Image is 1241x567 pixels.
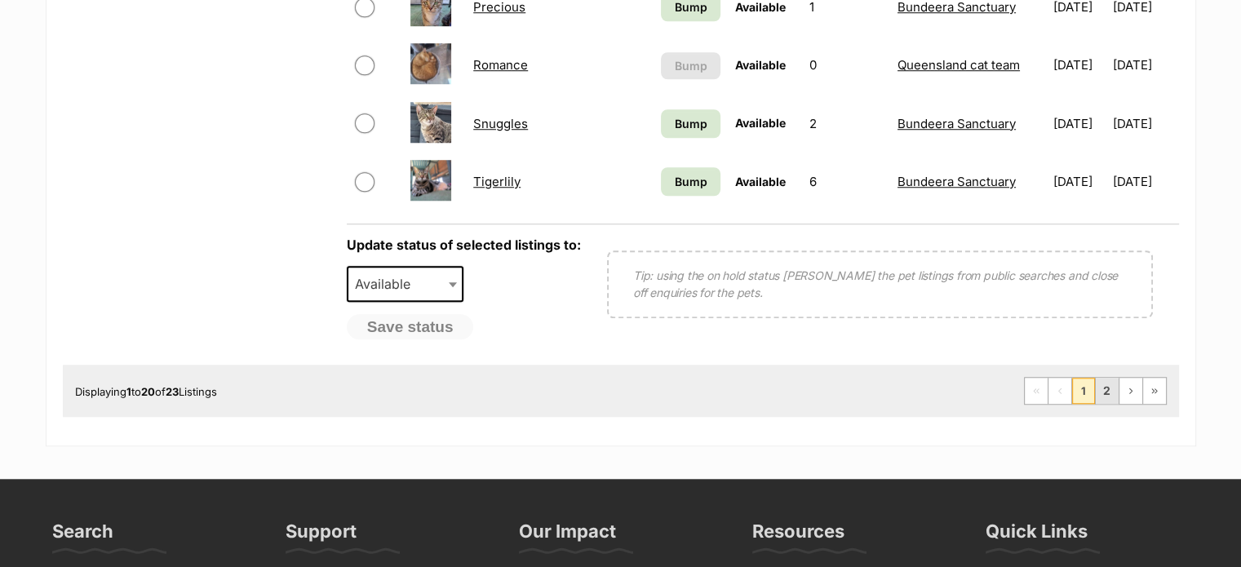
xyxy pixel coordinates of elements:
[675,57,707,74] span: Bump
[348,272,427,295] span: Available
[1143,378,1166,404] a: Last page
[1113,95,1177,152] td: [DATE]
[1113,153,1177,210] td: [DATE]
[675,115,707,132] span: Bump
[410,102,451,143] img: Snuggles
[735,175,786,188] span: Available
[675,173,707,190] span: Bump
[1024,377,1167,405] nav: Pagination
[986,520,1088,552] h3: Quick Links
[1048,378,1071,404] span: Previous page
[52,520,113,552] h3: Search
[898,174,1016,189] a: Bundeera Sanctuary
[126,385,131,398] strong: 1
[633,267,1127,301] p: Tip: using the on hold status [PERSON_NAME] the pet listings from public searches and close off e...
[1047,153,1111,210] td: [DATE]
[661,109,720,138] a: Bump
[898,116,1016,131] a: Bundeera Sanctuary
[347,237,581,253] label: Update status of selected listings to:
[803,37,889,93] td: 0
[1025,378,1048,404] span: First page
[1047,95,1111,152] td: [DATE]
[473,174,521,189] a: Tigerlily
[898,57,1020,73] a: Queensland cat team
[166,385,179,398] strong: 23
[286,520,357,552] h3: Support
[347,314,474,340] button: Save status
[803,153,889,210] td: 6
[1113,37,1177,93] td: [DATE]
[1072,378,1095,404] span: Page 1
[141,385,155,398] strong: 20
[752,520,844,552] h3: Resources
[347,266,464,302] span: Available
[75,385,217,398] span: Displaying to of Listings
[519,520,616,552] h3: Our Impact
[1096,378,1119,404] a: Page 2
[735,58,786,72] span: Available
[661,167,720,196] a: Bump
[1119,378,1142,404] a: Next page
[1047,37,1111,93] td: [DATE]
[661,52,720,79] button: Bump
[473,57,528,73] a: Romance
[473,116,528,131] a: Snuggles
[803,95,889,152] td: 2
[735,116,786,130] span: Available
